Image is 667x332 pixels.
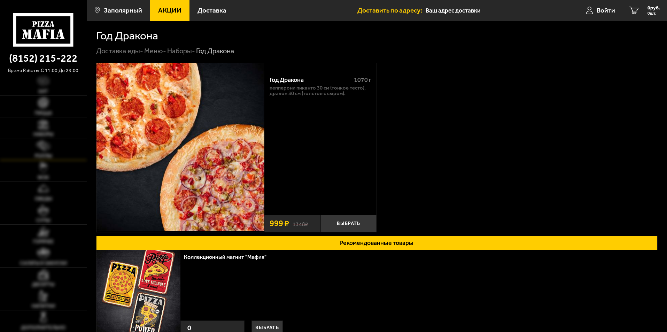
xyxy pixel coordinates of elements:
span: Доставка [197,7,226,14]
span: Роллы [35,154,52,159]
input: Ваш адрес доставки [426,4,559,17]
span: Доставить по адресу: [357,7,426,14]
a: Год Дракона [96,63,264,232]
span: Обеды [35,196,52,201]
p: Пепперони Пиканто 30 см (тонкое тесто), Дракон 30 см (толстое с сыром). [270,85,371,96]
span: Войти [597,7,615,14]
span: Напитки [32,304,55,309]
span: Горячее [33,239,54,244]
div: Год Дракона [270,76,348,84]
div: Год Дракона [196,47,234,56]
a: Наборы- [167,47,195,55]
span: Хит [38,89,48,94]
span: WOK [38,175,49,180]
a: Доставка еды- [96,47,143,55]
a: Коллекционный магнит "Мафия" [184,254,273,260]
span: Салаты и закуски [20,261,67,266]
span: Акции [158,7,181,14]
span: Наборы [33,132,53,137]
span: 0 шт. [647,11,660,15]
span: 0 руб. [647,6,660,10]
span: Супы [36,218,50,223]
span: Дополнительно [21,325,65,330]
span: Заполярный [104,7,142,14]
button: Выбрать [320,215,377,232]
a: Меню- [144,47,166,55]
span: Десерты [32,282,54,287]
span: 999 ₽ [270,219,289,228]
s: 1348 ₽ [293,220,308,227]
h1: Год Дракона [96,30,158,41]
span: Пицца [35,111,52,116]
span: 1070 г [354,76,371,84]
button: Рекомендованные товары [96,236,658,250]
img: Год Дракона [96,63,264,231]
